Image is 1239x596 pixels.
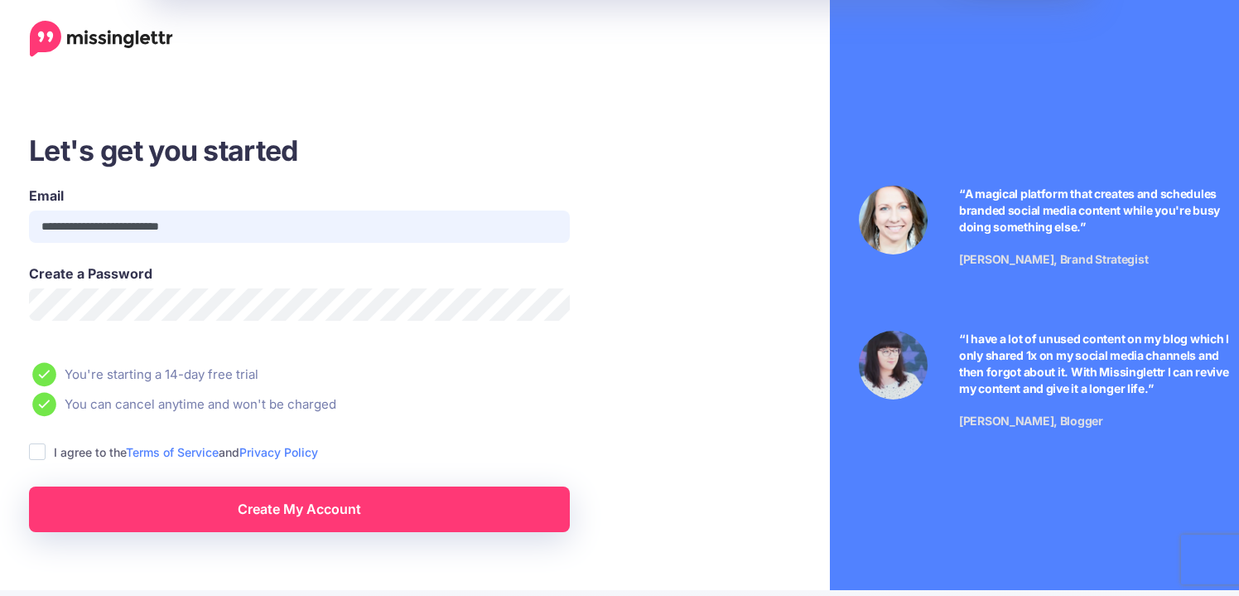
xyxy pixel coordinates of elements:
[29,362,683,387] li: You're starting a 14-day free trial
[54,443,318,462] label: I agree to the and
[29,264,570,283] label: Create a Password
[959,252,1148,266] span: [PERSON_NAME], Brand Strategist
[239,445,318,459] a: Privacy Policy
[959,186,1234,235] p: “A magical platform that creates and schedules branded social media content while you're busy doi...
[859,331,928,400] img: Testimonial by Jeniffer Kosche
[29,186,570,206] label: Email
[29,392,683,417] li: You can cancel anytime and won't be charged
[959,331,1234,397] p: “I have a lot of unused content on my blog which I only shared 1x on my social media channels and...
[959,414,1103,428] span: [PERSON_NAME], Blogger
[126,445,219,459] a: Terms of Service
[859,186,928,254] img: Testimonial by Laura Stanik
[29,487,570,532] a: Create My Account
[29,132,683,169] h3: Let's get you started
[30,21,173,57] a: Home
